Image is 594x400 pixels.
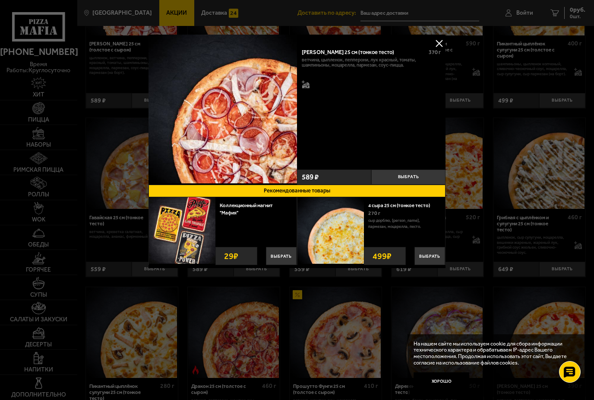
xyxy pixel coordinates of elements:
[220,202,273,216] a: Коллекционный магнит "Мафия"
[148,185,445,197] button: Рекомендованные товары
[414,341,574,366] p: На нашем сайте мы используем cookie для сбора информации технического характера и обрабатываем IP...
[429,49,441,55] span: 370 г
[266,247,297,265] button: Выбрать
[368,202,436,208] a: 4 сыра 25 см (тонкое тесто)
[371,170,445,185] button: Выбрать
[148,35,297,185] a: Петровская 25 см (тонкое тесто)
[222,247,240,265] strong: 29 ₽
[148,35,297,183] img: Петровская 25 см (тонкое тесто)
[302,173,319,181] span: 589 ₽
[370,247,394,265] strong: 499 ₽
[414,372,469,391] button: Хорошо
[302,49,423,55] div: [PERSON_NAME] 25 см (тонкое тесто)
[368,210,380,216] span: 270 г
[302,58,441,67] p: ветчина, цыпленок, пепперони, лук красный, томаты, шампиньоны, моцарелла, пармезан, соус-пицца.
[368,218,439,230] p: сыр дорблю, [PERSON_NAME], пармезан, моцарелла, песто.
[414,247,445,265] button: Выбрать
